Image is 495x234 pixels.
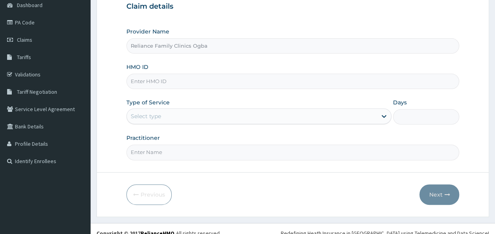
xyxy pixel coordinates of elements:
div: Select type [131,112,161,120]
label: HMO ID [126,63,148,71]
input: Enter Name [126,145,460,160]
label: Provider Name [126,28,169,35]
span: Tariff Negotiation [17,88,57,95]
span: Dashboard [17,2,43,9]
span: Tariffs [17,54,31,61]
h3: Claim details [126,2,460,11]
span: Claims [17,36,32,43]
button: Previous [126,184,172,205]
label: Days [393,98,407,106]
label: Practitioner [126,134,160,142]
button: Next [419,184,459,205]
input: Enter HMO ID [126,74,460,89]
label: Type of Service [126,98,170,106]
